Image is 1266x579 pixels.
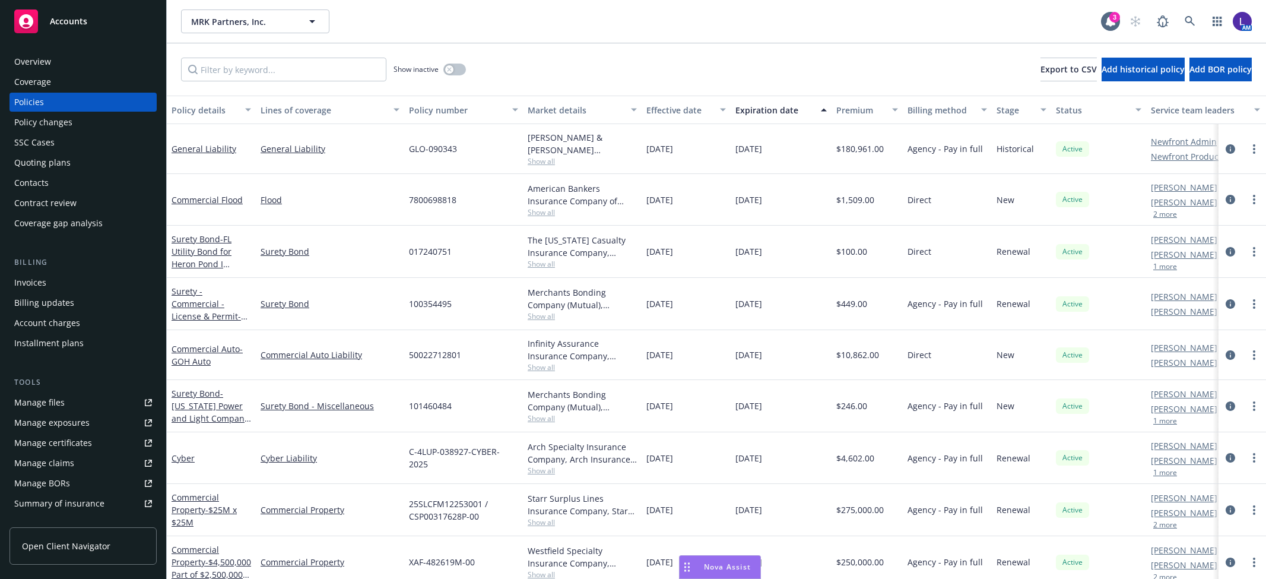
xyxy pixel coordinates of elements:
[261,556,399,568] a: Commercial Property
[1102,58,1185,81] button: Add historical policy
[14,393,65,412] div: Manage files
[14,93,44,112] div: Policies
[172,194,243,205] a: Commercial Flood
[1151,439,1217,452] a: [PERSON_NAME]
[50,17,87,26] span: Accounts
[646,245,673,258] span: [DATE]
[261,452,399,464] a: Cyber Liability
[14,153,71,172] div: Quoting plans
[14,113,72,132] div: Policy changes
[731,96,832,124] button: Expiration date
[1151,181,1217,194] a: [PERSON_NAME]
[992,96,1051,124] button: Stage
[836,400,867,412] span: $246.00
[528,234,637,259] div: The [US_STATE] Casualty Insurance Company, Liberty Mutual
[9,474,157,493] a: Manage BORs
[1153,211,1177,218] button: 2 more
[528,441,637,466] div: Arch Specialty Insurance Company, Arch Insurance Company, Coalition Insurance Solutions (MGA)
[14,454,74,473] div: Manage claims
[680,556,694,578] div: Drag to move
[14,434,92,453] div: Manage certificates
[9,413,157,432] a: Manage exposures
[409,104,505,116] div: Policy number
[1151,356,1217,369] a: [PERSON_NAME]
[832,96,903,124] button: Premium
[836,143,884,155] span: $180,961.00
[735,400,762,412] span: [DATE]
[409,349,461,361] span: 50022712801
[9,113,157,132] a: Policy changes
[172,104,238,116] div: Policy details
[172,492,237,528] a: Commercial Property
[1247,503,1261,517] a: more
[1061,557,1084,568] span: Active
[903,96,992,124] button: Billing method
[735,298,762,310] span: [DATE]
[836,349,879,361] span: $10,862.00
[172,233,231,282] a: Surety Bond
[528,286,637,311] div: Merchants Bonding Company (Mutual), Merchants Bonding Company
[997,194,1014,206] span: New
[1151,403,1217,415] a: [PERSON_NAME]
[409,143,457,155] span: GLO-090343
[646,452,673,464] span: [DATE]
[528,182,637,207] div: American Bankers Insurance Company of [US_STATE], Assurant
[261,143,399,155] a: General Liability
[9,334,157,353] a: Installment plans
[1051,96,1146,124] button: Status
[172,388,251,436] span: - [US_STATE] Power and Light Company - Utility Bond
[1151,10,1175,33] a: Report a Bug
[528,131,637,156] div: [PERSON_NAME] & [PERSON_NAME] ([GEOGRAPHIC_DATA])
[528,337,637,362] div: Infinity Assurance Insurance Company, Infinity ([PERSON_NAME])
[22,540,110,552] span: Open Client Navigator
[997,556,1030,568] span: Renewal
[1061,246,1084,257] span: Active
[1146,96,1265,124] button: Service team leaders
[9,273,157,292] a: Invoices
[1223,192,1238,207] a: circleInformation
[997,349,1014,361] span: New
[528,492,637,517] div: Starr Surplus Lines Insurance Company, Starr Companies, Amwins
[1151,559,1217,571] a: [PERSON_NAME]
[1189,64,1252,75] span: Add BOR policy
[735,504,762,516] span: [DATE]
[1151,341,1217,354] a: [PERSON_NAME]
[908,194,931,206] span: Direct
[1151,248,1217,261] a: [PERSON_NAME]
[1247,555,1261,569] a: more
[646,194,673,206] span: [DATE]
[1205,10,1229,33] a: Switch app
[1178,10,1202,33] a: Search
[1247,192,1261,207] a: more
[14,133,55,152] div: SSC Cases
[1223,348,1238,362] a: circleInformation
[261,194,399,206] a: Flood
[997,400,1014,412] span: New
[836,504,884,516] span: $275,000.00
[1061,350,1084,360] span: Active
[1223,142,1238,156] a: circleInformation
[642,96,731,124] button: Effective date
[646,298,673,310] span: [DATE]
[14,214,103,233] div: Coverage gap analysis
[1061,144,1084,154] span: Active
[14,413,90,432] div: Manage exposures
[735,104,814,116] div: Expiration date
[409,498,518,523] span: 25SLCFM12253001 / CSP00317628P-00
[9,434,157,453] a: Manage certificates
[14,314,80,333] div: Account charges
[261,104,386,116] div: Lines of coverage
[1189,58,1252,81] button: Add BOR policy
[14,72,51,91] div: Coverage
[1153,469,1177,476] button: 1 more
[9,214,157,233] a: Coverage gap analysis
[9,257,157,268] div: Billing
[9,376,157,388] div: Tools
[409,445,518,470] span: C-4LUP-038927-CYBER-2025
[1151,544,1217,556] a: [PERSON_NAME]
[9,293,157,312] a: Billing updates
[908,400,983,412] span: Agency - Pay in full
[908,245,931,258] span: Direct
[1151,104,1247,116] div: Service team leaders
[908,104,974,116] div: Billing method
